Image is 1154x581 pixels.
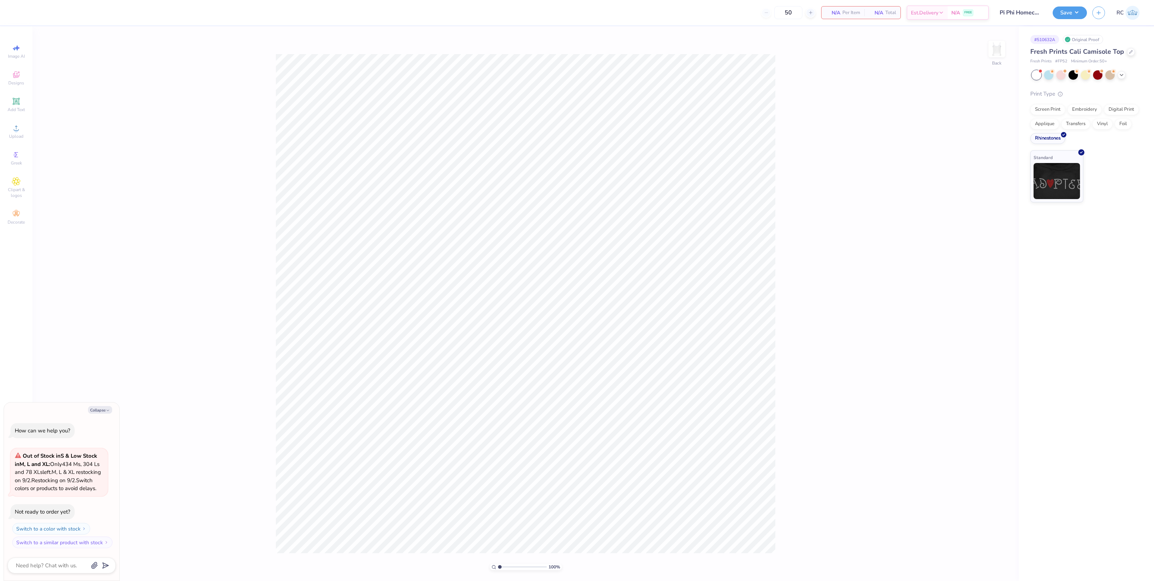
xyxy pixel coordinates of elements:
[826,9,840,17] span: N/A
[911,9,938,17] span: Est. Delivery
[1063,35,1103,44] div: Original Proof
[1030,119,1059,129] div: Applique
[8,80,24,86] span: Designs
[1030,47,1124,56] span: Fresh Prints Cali Camisole Top
[12,523,90,534] button: Switch to a color with stock
[15,452,97,468] strong: & Low Stock in M, L and XL :
[885,9,896,17] span: Total
[549,564,560,570] span: 100 %
[4,187,29,198] span: Clipart & logos
[23,452,65,459] strong: Out of Stock in S
[1055,58,1067,65] span: # FP52
[1034,154,1053,161] span: Standard
[11,160,22,166] span: Greek
[1030,58,1052,65] span: Fresh Prints
[8,53,25,59] span: Image AI
[1115,119,1132,129] div: Foil
[104,540,109,545] img: Switch to a similar product with stock
[869,9,883,17] span: N/A
[1030,90,1140,98] div: Print Type
[9,133,23,139] span: Upload
[1067,104,1102,115] div: Embroidery
[842,9,860,17] span: Per Item
[992,60,1001,66] div: Back
[964,10,972,15] span: FREE
[774,6,802,19] input: – –
[1030,35,1059,44] div: # 510632A
[88,406,112,414] button: Collapse
[1030,104,1065,115] div: Screen Print
[1034,163,1080,199] img: Standard
[1126,6,1140,20] img: Rio Cabojoc
[12,537,113,548] button: Switch to a similar product with stock
[994,5,1047,20] input: Untitled Design
[1092,119,1113,129] div: Vinyl
[15,427,70,434] div: How can we help you?
[1116,6,1140,20] a: RC
[1030,133,1065,144] div: Rhinestones
[8,107,25,113] span: Add Text
[8,219,25,225] span: Decorate
[1071,58,1107,65] span: Minimum Order: 50 +
[82,527,86,531] img: Switch to a color with stock
[15,508,70,515] div: Not ready to order yet?
[951,9,960,17] span: N/A
[1061,119,1090,129] div: Transfers
[1053,6,1087,19] button: Save
[990,42,1004,56] img: Back
[1104,104,1139,115] div: Digital Print
[15,452,101,492] span: Only 434 Ms, 304 Ls and 78 XLs left. M, L & XL restocking on 9/2. Restocking on 9/2. Switch color...
[1116,9,1124,17] span: RC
